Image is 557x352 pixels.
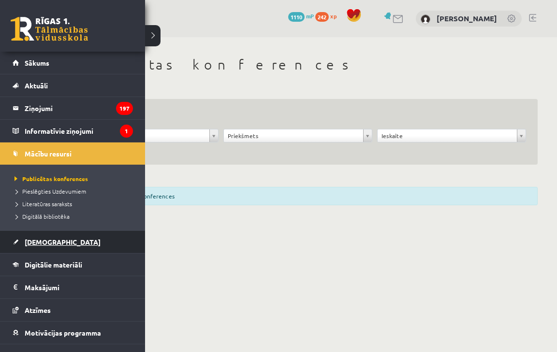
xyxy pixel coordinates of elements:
a: Atzīmes [13,299,133,321]
span: Motivācijas programma [25,328,101,337]
span: Digitālā bibliotēka [12,212,70,220]
a: Motivācijas programma [13,322,133,344]
span: Publicētas konferences [12,175,88,183]
span: [DEMOGRAPHIC_DATA] [25,238,101,246]
a: Informatīvie ziņojumi1 [13,120,133,142]
span: Literatūras saraksts [12,200,72,208]
h3: Filtrs: [70,111,514,124]
span: 242 [315,12,329,22]
span: Aktuāli [25,81,48,90]
a: Ziņojumi197 [13,97,133,119]
a: Rīgas 1. Tālmācības vidusskola [11,17,88,41]
span: Ieskaite [381,129,513,142]
span: Mācību resursi [25,149,72,158]
a: [PERSON_NAME] [437,14,497,23]
a: Pieslēgties Uzdevumiem [12,187,135,196]
a: Aktuāli [13,74,133,97]
a: [DEMOGRAPHIC_DATA] [13,231,133,253]
a: Publicētas konferences [12,174,135,183]
a: Sākums [13,52,133,74]
a: 1110 mP [288,12,314,20]
span: Sākums [25,58,49,67]
span: mP [306,12,314,20]
span: 1110 [288,12,305,22]
div: Izvēlies filtrus, lai apskatītu konferences [58,187,538,205]
h1: Publicētas konferences [58,56,538,73]
img: Tomass Šaicāns [421,14,430,24]
a: Mācību resursi [13,142,133,165]
span: Pieslēgties Uzdevumiem [12,187,86,195]
a: Maksājumi [13,276,133,298]
span: Priekšmets [228,129,359,142]
legend: Informatīvie ziņojumi [25,120,133,142]
a: 242 xp [315,12,341,20]
a: Ieskaite [378,129,526,142]
i: 197 [116,102,133,115]
a: Digitālie materiāli [13,253,133,276]
span: xp [330,12,337,20]
i: 1 [120,125,133,138]
a: Literatūras saraksts [12,199,135,208]
legend: Ziņojumi [25,97,133,119]
span: Digitālie materiāli [25,260,82,269]
legend: Maksājumi [25,276,133,298]
span: Atzīmes [25,306,51,314]
a: Digitālā bibliotēka [12,212,135,221]
a: Priekšmets [224,129,372,142]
